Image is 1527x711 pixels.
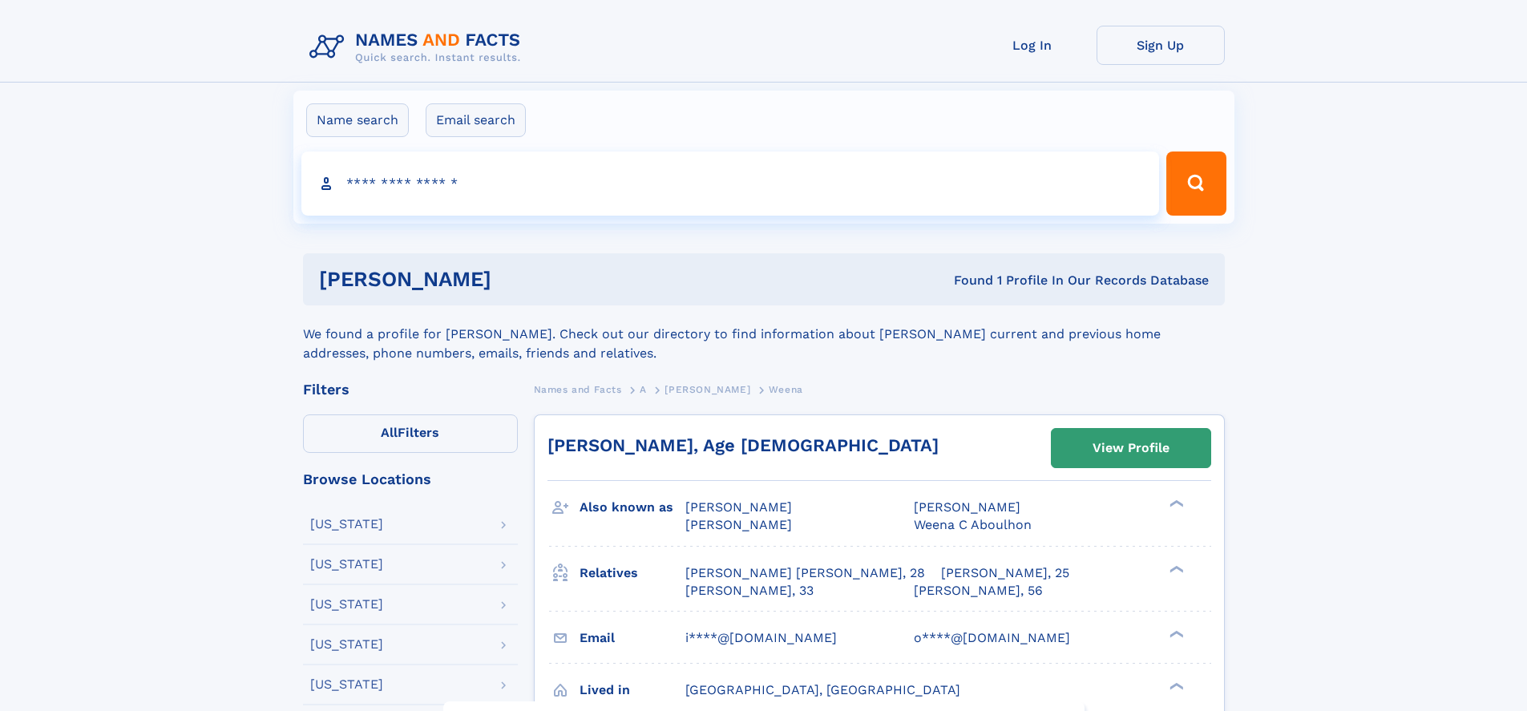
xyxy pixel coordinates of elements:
[534,379,622,399] a: Names and Facts
[685,499,792,515] span: [PERSON_NAME]
[914,582,1043,600] a: [PERSON_NAME], 56
[665,379,750,399] a: [PERSON_NAME]
[580,560,685,587] h3: Relatives
[722,272,1209,289] div: Found 1 Profile In Our Records Database
[580,677,685,704] h3: Lived in
[1166,151,1226,216] button: Search Button
[941,564,1069,582] a: [PERSON_NAME], 25
[303,414,518,453] label: Filters
[1165,564,1185,574] div: ❯
[306,103,409,137] label: Name search
[303,472,518,487] div: Browse Locations
[1165,628,1185,639] div: ❯
[665,384,750,395] span: [PERSON_NAME]
[381,425,398,440] span: All
[1093,430,1169,467] div: View Profile
[426,103,526,137] label: Email search
[310,518,383,531] div: [US_STATE]
[968,26,1097,65] a: Log In
[685,517,792,532] span: [PERSON_NAME]
[580,624,685,652] h3: Email
[303,305,1225,363] div: We found a profile for [PERSON_NAME]. Check out our directory to find information about [PERSON_N...
[303,382,518,397] div: Filters
[685,682,960,697] span: [GEOGRAPHIC_DATA], [GEOGRAPHIC_DATA]
[310,598,383,611] div: [US_STATE]
[914,499,1020,515] span: [PERSON_NAME]
[547,435,939,455] a: [PERSON_NAME], Age [DEMOGRAPHIC_DATA]
[685,564,925,582] a: [PERSON_NAME] [PERSON_NAME], 28
[310,558,383,571] div: [US_STATE]
[1052,429,1210,467] a: View Profile
[640,384,647,395] span: A
[1097,26,1225,65] a: Sign Up
[580,494,685,521] h3: Also known as
[1165,499,1185,509] div: ❯
[685,582,814,600] a: [PERSON_NAME], 33
[301,151,1160,216] input: search input
[310,678,383,691] div: [US_STATE]
[310,638,383,651] div: [US_STATE]
[769,384,803,395] span: Weena
[303,26,534,69] img: Logo Names and Facts
[640,379,647,399] a: A
[914,517,1032,532] span: Weena C Aboulhon
[319,269,723,289] h1: [PERSON_NAME]
[1165,681,1185,691] div: ❯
